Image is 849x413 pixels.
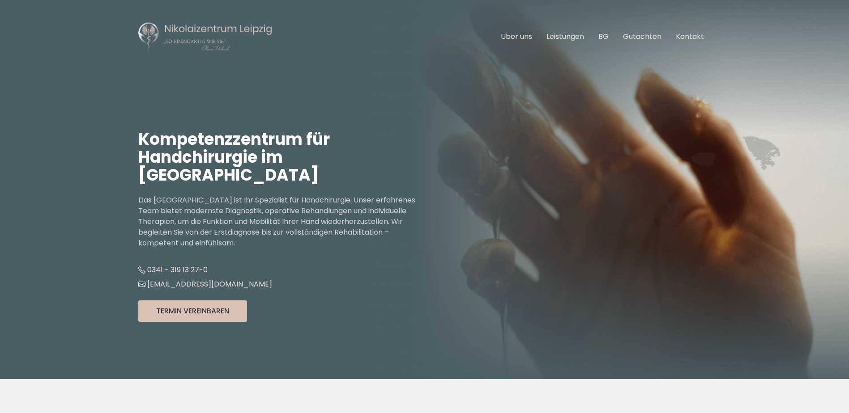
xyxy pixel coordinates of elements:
h1: Kompetenzzentrum für Handchirurgie im [GEOGRAPHIC_DATA] [138,131,425,184]
a: Kontakt [676,31,704,42]
img: Nikolaizentrum Leipzig Logo [138,21,273,52]
a: BG [598,31,609,42]
a: Leistungen [546,31,584,42]
p: Das [GEOGRAPHIC_DATA] ist Ihr Spezialist für Handchirurgie. Unser erfahrenes Team bietet modernst... [138,195,425,249]
a: Über uns [501,31,532,42]
a: Gutachten [623,31,661,42]
a: [EMAIL_ADDRESS][DOMAIN_NAME] [138,279,272,289]
button: Termin Vereinbaren [138,300,247,322]
a: 0341 - 319 13 27-0 [138,265,208,275]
